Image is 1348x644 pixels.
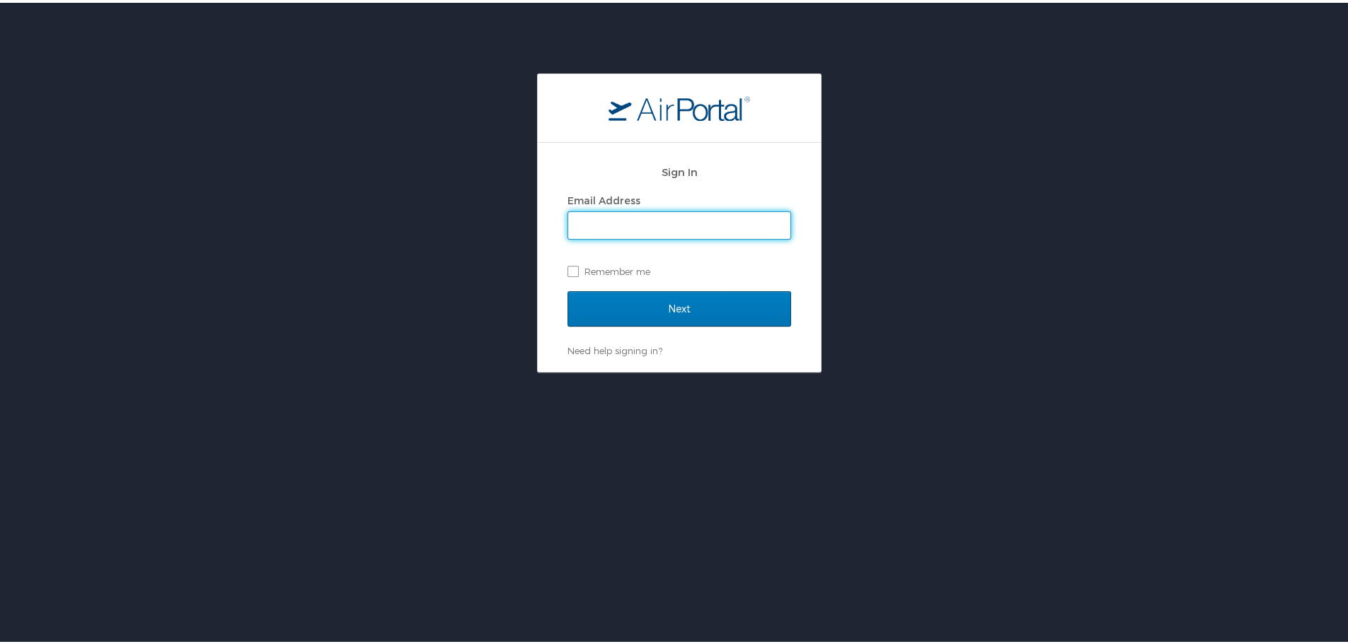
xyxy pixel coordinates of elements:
label: Remember me [568,258,791,279]
h2: Sign In [568,161,791,177]
input: Next [568,288,791,324]
a: Need help signing in? [568,342,662,353]
img: logo [609,93,750,118]
label: Email Address [568,192,640,204]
